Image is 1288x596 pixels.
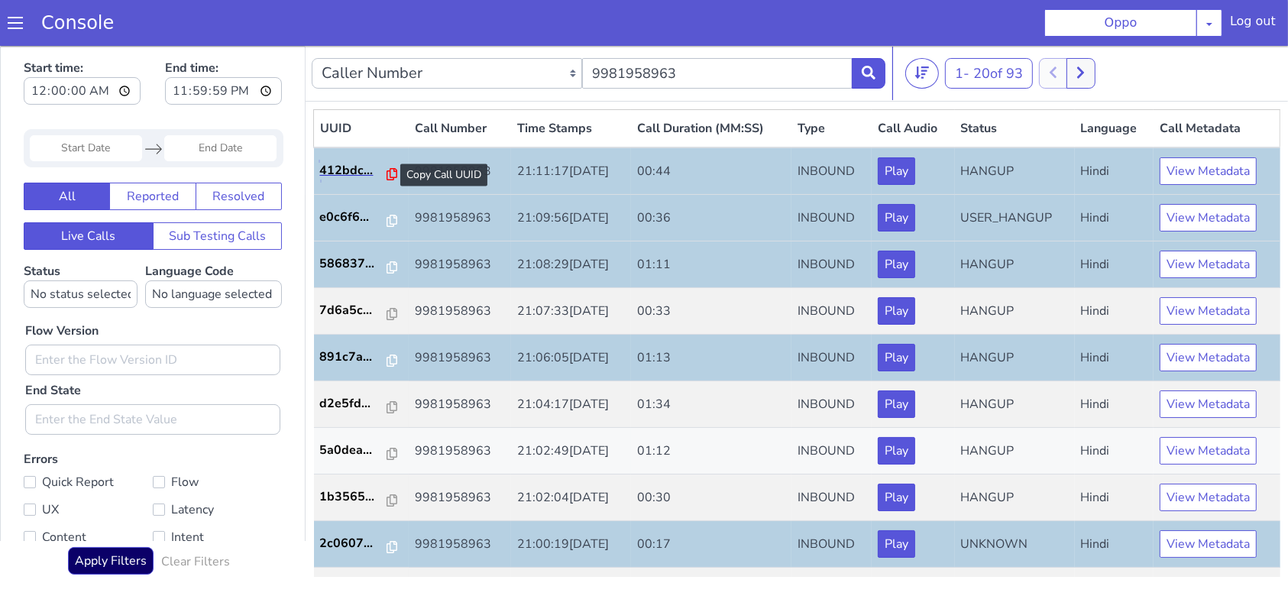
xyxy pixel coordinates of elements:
button: Play [878,112,915,139]
th: Status [955,64,1075,102]
a: 7d6a5c... [320,255,403,274]
td: 21:04:17[DATE] [511,335,631,382]
button: View Metadata [1160,298,1257,326]
label: End time: [165,8,282,63]
label: Flow Version [25,276,99,294]
input: Enter the Flow Version ID [25,299,280,329]
a: d2e5fd... [320,348,403,367]
td: 9981958963 [409,149,511,196]
label: Intent [153,481,282,502]
label: Content [24,481,153,502]
label: Start time: [24,8,141,63]
td: 9981958963 [409,242,511,289]
th: Language [1075,64,1154,102]
button: Play [878,205,915,232]
td: 00:33 [631,242,791,289]
button: Reported [109,137,196,164]
label: End State [25,335,81,354]
button: View Metadata [1160,205,1257,232]
button: Apply Filters [68,501,154,529]
th: Call Number [409,64,511,102]
td: INBOUND [791,102,872,149]
button: View Metadata [1160,345,1257,372]
td: 9981958963 [409,289,511,335]
td: INBOUND [791,242,872,289]
td: USER_HANGUP [955,149,1075,196]
p: 586837... [320,209,388,227]
input: End Date [164,89,277,115]
a: 1b3565... [320,442,403,460]
td: 9981958963 [409,382,511,429]
button: Play [878,298,915,326]
th: Time Stamps [511,64,631,102]
button: View Metadata [1160,112,1257,139]
td: INBOUND [791,429,872,475]
button: Play [878,345,915,372]
span: 20 of 93 [973,18,1023,37]
p: 5a0dea... [320,395,388,413]
select: Language Code [145,235,282,262]
td: Hindi [1075,382,1154,429]
td: 00:44 [631,102,791,149]
button: Play [878,158,915,186]
td: Hindi [1075,289,1154,335]
input: Enter the Caller Number [582,12,853,43]
p: 7d6a5c... [320,255,388,274]
td: HANGUP [955,382,1075,429]
td: INBOUND [791,289,872,335]
td: 21:11:17[DATE] [511,102,631,149]
td: 9981958963 [409,429,511,475]
button: View Metadata [1160,391,1257,419]
td: Hindi [1075,242,1154,289]
label: Flow [153,426,282,447]
td: INBOUND [791,382,872,429]
td: HANGUP [955,289,1075,335]
td: INBOUND [791,335,872,382]
td: 21:08:29[DATE] [511,196,631,242]
td: 01:11 [631,196,791,242]
td: 21:06:05[DATE] [511,289,631,335]
td: INBOUND [791,475,872,522]
td: 01:43 [631,522,791,568]
td: INBOUND [791,149,872,196]
button: Play [878,251,915,279]
button: Sub Testing Calls [153,177,283,204]
td: 9981958963 [409,335,511,382]
th: Call Duration (MM:SS) [631,64,791,102]
button: Oppo [1044,9,1197,37]
a: 5a0dea... [320,395,403,413]
input: End time: [165,31,282,59]
label: Latency [153,453,282,475]
td: 9981958963 [409,522,511,568]
button: Live Calls [24,177,154,204]
td: 01:13 [631,289,791,335]
td: Hindi [1075,522,1154,568]
button: Play [878,484,915,512]
td: 21:02:49[DATE] [511,382,631,429]
button: Play [878,438,915,465]
td: HANGUP [955,196,1075,242]
a: 586837... [320,209,403,227]
td: 20:58:23[DATE] [511,522,631,568]
button: 1- 20of 93 [945,12,1033,43]
td: HANGUP [955,429,1075,475]
td: 21:02:04[DATE] [511,429,631,475]
a: 891c7a... [320,302,403,320]
a: 412bdc... [320,115,403,134]
td: 21:09:56[DATE] [511,149,631,196]
label: Status [24,217,138,262]
td: HANGUP [955,102,1075,149]
label: Language Code [145,217,282,262]
td: Hindi [1075,149,1154,196]
p: e0c6f6... [320,162,388,180]
td: 9981958963 [409,475,511,522]
td: 21:00:19[DATE] [511,475,631,522]
p: 412bdc... [320,115,388,134]
td: Hindi [1075,102,1154,149]
th: Type [791,64,872,102]
td: 9981958963 [409,102,511,149]
select: Status [24,235,138,262]
p: 1b3565... [320,442,388,460]
td: UNKNOWN [955,475,1075,522]
td: HANGUP [955,522,1075,568]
